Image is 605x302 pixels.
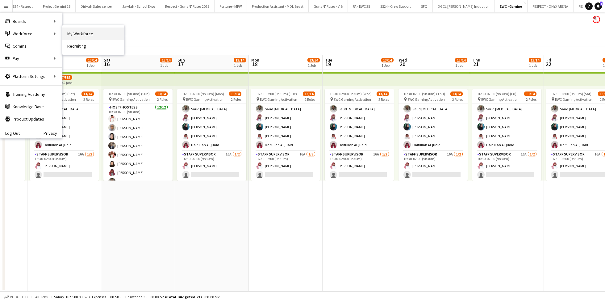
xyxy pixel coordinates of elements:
[382,63,393,68] div: 1 Job
[0,70,62,83] div: Platform Settings
[433,0,495,12] button: DGCL [PERSON_NAME] Induction
[103,104,173,223] app-card-role: Host/ Hostess12/1216:30-02:00 (9h30m)[PERSON_NAME][PERSON_NAME][PERSON_NAME][PERSON_NAME][PERSON_...
[472,151,541,181] app-card-role: Staff Supervisor16A1/216:30-02:00 (9h30m)[PERSON_NAME]
[30,151,99,181] app-card-role: Staff Supervisor16A1/216:30-02:00 (9h30m)[PERSON_NAME]
[56,75,72,80] span: 567/588
[167,295,219,299] span: Total Budgeted 217 500.00 SR
[260,97,297,102] span: EWC Gaming Activation
[526,97,536,102] span: 2 Roles
[398,61,407,68] span: 20
[186,97,223,102] span: EWC Gaming Activation
[330,91,372,96] span: 16:30-02:00 (9h30m) (Wed)
[593,16,600,23] app-user-avatar: Yousef Alotaibi
[6,0,38,12] button: SS24 - Respect
[377,91,389,96] span: 13/14
[546,57,551,63] span: Fri
[529,58,541,62] span: 13/14
[251,89,320,181] app-job-card: 16:30-02:00 (9h30m) (Tue)13/14 EWC Gaming Activation2 Roles[PERSON_NAME][PERSON_NAME]Saud [MEDICA...
[452,97,463,102] span: 2 Roles
[524,91,536,96] span: 13/14
[251,57,259,63] span: Mon
[62,28,124,40] a: My Workforce
[62,80,72,85] div: 42 jobs
[76,0,117,12] button: Diriyah Sales center
[375,0,416,12] button: SS24 - Crew Support
[38,0,76,12] button: Project Gemini 25
[247,0,309,12] button: Production Assistant - MDL Beast
[307,58,320,62] span: 13/14
[325,89,394,181] app-job-card: 16:30-02:00 (9h30m) (Wed)13/14 EWC Gaming Activation2 Roles[PERSON_NAME][PERSON_NAME]Saud [MEDICA...
[0,113,62,125] a: Product Updates
[177,151,246,181] app-card-role: Staff Supervisor16A1/216:30-02:00 (9h30m)[PERSON_NAME]
[160,63,172,68] div: 1 Job
[234,63,246,68] div: 1 Job
[0,131,20,136] a: Log Out
[251,151,320,181] app-card-role: Staff Supervisor16A1/216:30-02:00 (9h30m)[PERSON_NAME]
[325,57,332,63] span: Tue
[0,52,62,65] div: Pay
[155,91,168,96] span: 13/14
[481,97,519,102] span: EWC Gaming Activation
[231,97,241,102] span: 2 Roles
[0,15,62,28] div: Boards
[473,57,480,63] span: Thu
[324,61,332,68] span: 19
[0,88,62,100] a: Training Academy
[0,28,62,40] div: Workforce
[117,0,160,12] button: Jawlah - School Expo
[103,61,111,68] span: 16
[103,89,173,181] app-job-card: 16:30-02:00 (9h30m) (Sun)13/14 EWC Gaming Activation2 RolesHost/ Hostess12/1216:30-02:00 (9h30m)[...
[472,89,541,181] app-job-card: 16:30-02:00 (9h30m) (Fri)13/14 EWC Gaming Activation2 Roles[PERSON_NAME][PERSON_NAME]Saud [MEDICA...
[398,89,468,181] app-job-card: 16:30-02:00 (9h30m) (Thu)13/14 EWC Gaming Activation2 Roles[PERSON_NAME][PERSON_NAME]Saud [MEDICA...
[472,61,480,68] span: 21
[529,63,541,68] div: 1 Job
[34,295,49,299] span: All jobs
[0,40,62,52] a: Comms
[477,91,516,96] span: 16:30-02:00 (9h30m) (Fri)
[0,100,62,113] a: Knowledge Base
[308,63,319,68] div: 1 Job
[528,0,574,12] button: RESPECT - ONYX ARENA
[30,89,99,181] app-job-card: 16:30-02:00 (9h30m) (Sat)13/14 EWC Gaming Activation2 Roles[PERSON_NAME][PERSON_NAME]Saud [MEDICA...
[54,295,219,299] div: Salary 182 500.00 SR + Expenses 0.00 SR + Subsistence 35 000.00 SR =
[305,97,315,102] span: 2 Roles
[325,151,394,181] app-card-role: Staff Supervisor16A1/216:30-02:00 (9h30m)[PERSON_NAME]
[86,58,98,62] span: 13/14
[416,0,433,12] button: SFQ
[309,0,348,12] button: Guns N' Roses - VIB
[182,91,224,96] span: 16:30-02:00 (9h30m) (Mon)
[81,91,94,96] span: 13/14
[551,91,591,96] span: 16:30-02:00 (9h30m) (Sat)
[157,97,168,102] span: 2 Roles
[83,97,94,102] span: 2 Roles
[545,61,551,68] span: 22
[160,58,172,62] span: 13/14
[177,89,246,181] app-job-card: 16:30-02:00 (9h30m) (Mon)13/14 EWC Gaming Activation2 Roles[PERSON_NAME][PERSON_NAME]Saud [MEDICA...
[348,0,375,12] button: PA - EWC 25
[256,91,297,96] span: 16:30-02:00 (9h30m) (Tue)
[86,63,98,68] div: 1 Job
[455,58,467,62] span: 13/14
[555,97,592,102] span: EWC Gaming Activation
[450,91,463,96] span: 13/14
[303,91,315,96] span: 13/14
[407,97,445,102] span: EWC Gaming Activation
[399,57,407,63] span: Wed
[403,91,445,96] span: 16:30-02:00 (9h30m) (Thu)
[112,97,150,102] span: EWC Gaming Activation
[10,295,28,299] span: Budgeted
[229,91,241,96] span: 13/14
[177,61,185,68] span: 17
[177,57,185,63] span: Sun
[398,151,468,181] app-card-role: Staff Supervisor16A1/216:30-02:00 (9h30m)[PERSON_NAME]
[250,61,259,68] span: 18
[378,97,389,102] span: 2 Roles
[495,0,528,12] button: EWC - Gaming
